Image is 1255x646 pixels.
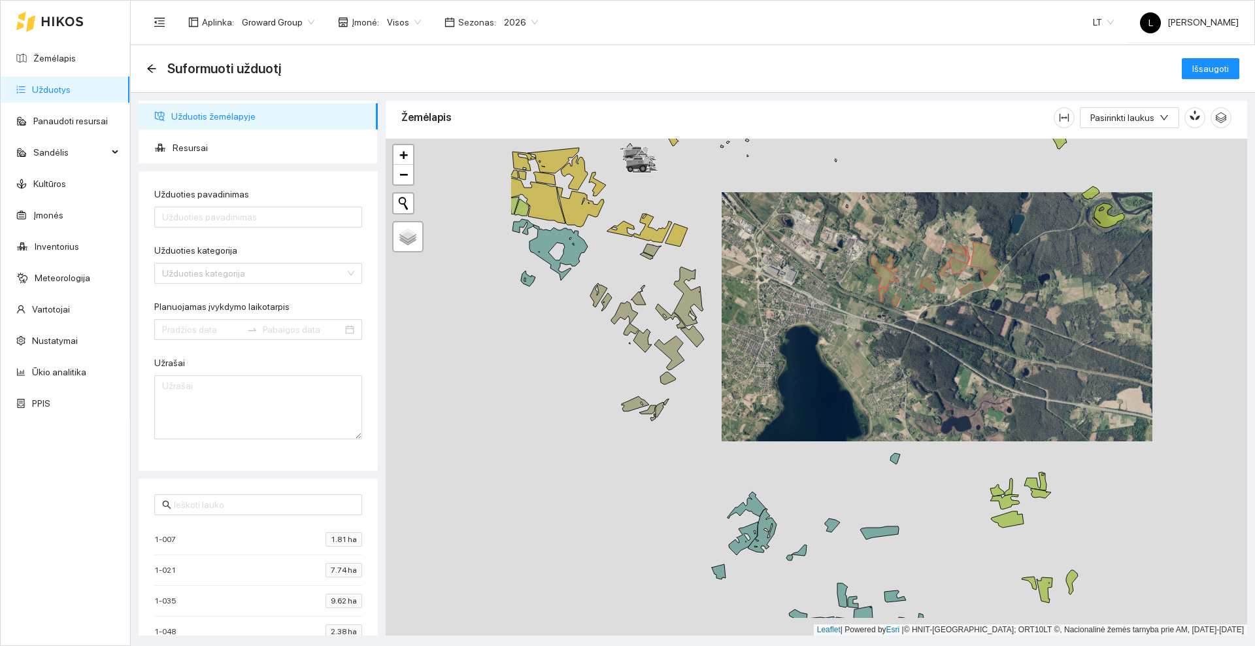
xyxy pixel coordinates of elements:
[1148,12,1153,33] span: L
[33,139,108,165] span: Sandėlis
[146,63,157,74] span: arrow-left
[387,12,421,32] span: Visos
[154,16,165,28] span: menu-fold
[1140,17,1239,27] span: [PERSON_NAME]
[1054,112,1074,123] span: column-width
[1160,113,1169,124] span: down
[242,12,314,32] span: Groward Group
[247,324,258,335] span: to
[393,165,413,184] a: Zoom out
[162,263,345,283] input: Užduoties kategorija
[32,367,86,377] a: Ūkio analitika
[202,15,234,29] span: Aplinka :
[167,58,281,79] span: Suformuoti užduotį
[188,17,199,27] span: layout
[154,533,182,546] span: 1-007
[401,99,1054,136] div: Žemėlapis
[886,625,900,634] a: Esri
[173,135,367,161] span: Resursai
[154,594,183,607] span: 1-035
[393,145,413,165] a: Zoom in
[154,244,237,258] label: Užduoties kategorija
[162,500,171,509] span: search
[33,116,108,126] a: Panaudoti resursai
[504,12,538,32] span: 2026
[1080,107,1179,128] button: Pasirinkti laukusdown
[154,564,182,577] span: 1-021
[32,335,78,346] a: Nustatymai
[263,322,343,337] input: Pabaigos data
[458,15,496,29] span: Sezonas :
[326,532,362,547] span: 1.81 ha
[399,166,408,182] span: −
[338,17,348,27] span: shop
[154,207,362,228] input: Užduoties pavadinimas
[247,324,258,335] span: swap-right
[32,304,70,314] a: Vartotojai
[162,322,242,337] input: Planuojamas įvykdymo laikotarpis
[1093,12,1114,32] span: LT
[154,188,249,201] label: Užduoties pavadinimas
[174,498,354,512] input: Ieškoti lauko
[326,563,362,577] span: 7.74 ha
[814,624,1247,636] div: | Powered by © HNIT-[GEOGRAPHIC_DATA]; ORT10LT ©, Nacionalinė žemės tarnyba prie AM, [DATE]-[DATE]
[1054,107,1075,128] button: column-width
[817,625,841,634] a: Leaflet
[154,300,290,314] label: Planuojamas įvykdymo laikotarpis
[33,53,76,63] a: Žemėlapis
[326,594,362,608] span: 9.62 ha
[1090,110,1154,125] span: Pasirinkti laukus
[146,9,173,35] button: menu-fold
[399,146,408,163] span: +
[33,210,63,220] a: Įmonės
[326,624,362,639] span: 2.38 ha
[444,17,455,27] span: calendar
[32,398,50,409] a: PPIS
[1182,58,1239,79] button: Išsaugoti
[902,625,904,634] span: |
[154,625,182,638] span: 1-048
[33,178,66,189] a: Kultūros
[154,375,362,439] textarea: Užrašai
[35,241,79,252] a: Inventorius
[393,222,422,251] a: Layers
[171,103,367,129] span: Užduotis žemėlapyje
[393,194,413,213] button: Initiate a new search
[352,15,379,29] span: Įmonė :
[154,356,185,370] label: Užrašai
[1192,61,1229,76] span: Išsaugoti
[146,63,157,75] div: Atgal
[32,84,71,95] a: Užduotys
[35,273,90,283] a: Meteorologija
